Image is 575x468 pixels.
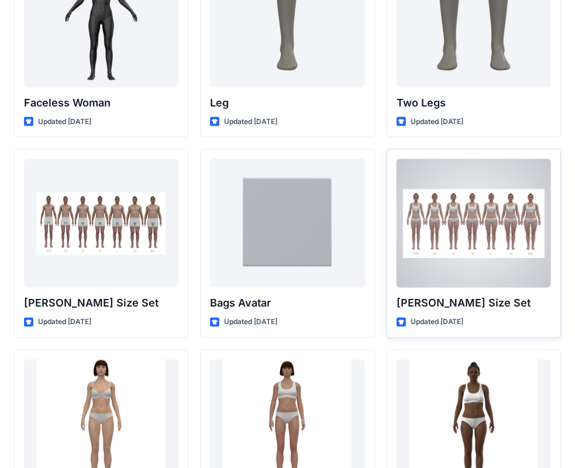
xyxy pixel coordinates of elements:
[24,95,178,111] p: Faceless Woman
[411,116,464,128] p: Updated [DATE]
[411,316,464,328] p: Updated [DATE]
[397,295,551,311] p: [PERSON_NAME] Size Set
[224,316,277,328] p: Updated [DATE]
[24,159,178,288] a: Oliver Size Set
[397,159,551,288] a: Olivia Size Set
[38,116,91,128] p: Updated [DATE]
[224,116,277,128] p: Updated [DATE]
[210,95,364,111] p: Leg
[38,316,91,328] p: Updated [DATE]
[210,159,364,288] a: Bags Avatar
[210,295,364,311] p: Bags Avatar
[397,95,551,111] p: Two Legs
[24,295,178,311] p: [PERSON_NAME] Size Set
